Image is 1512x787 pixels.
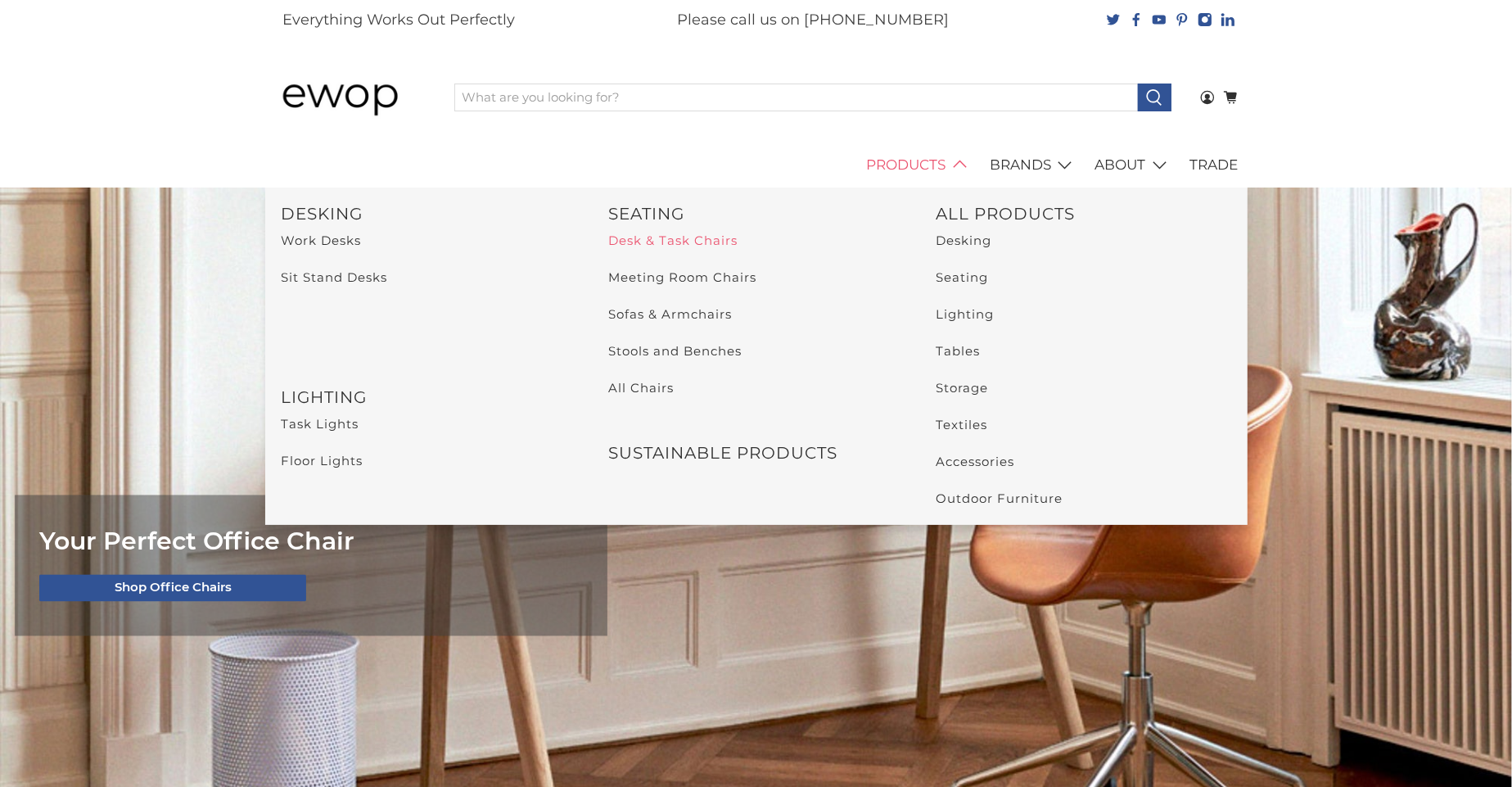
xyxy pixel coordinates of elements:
[936,417,987,432] a: Textiles
[608,380,674,396] a: All Chairs
[857,142,981,188] a: PRODUCTS
[265,142,1248,188] nav: main navigation
[981,142,1086,188] a: BRANDS
[608,306,732,322] a: Sofas & Armchairs
[454,84,1139,111] input: What are you looking for?
[608,443,837,463] a: SUSTAINABLE PRODUCTS
[936,204,1075,224] a: ALL PRODUCTS
[282,269,388,285] a: Sit Stand Desks
[1085,142,1180,188] a: ABOUT
[282,9,515,31] p: Everything Works Out Perfectly
[1180,142,1248,188] a: TRADE
[936,343,980,359] a: Tables
[282,453,363,468] a: Floor Lights
[39,574,306,602] a: Shop Office Chairs
[39,527,354,557] span: Your Perfect Office Chair
[936,380,988,396] a: Storage
[282,416,359,432] a: Task Lights
[936,269,988,285] a: Seating
[608,343,742,359] a: Stools and Benches
[677,9,949,31] p: Please call us on [PHONE_NUMBER]
[936,306,994,322] a: Lighting
[936,233,991,248] a: Desking
[936,491,1063,506] a: Outdoor Furniture
[608,204,684,224] a: SEATING
[282,204,363,224] a: DESKING
[608,269,756,285] a: Meeting Room Chairs
[282,387,368,407] a: LIGHTING
[282,233,362,248] a: Work Desks
[936,454,1014,469] a: Accessories
[608,233,738,248] a: Desk & Task Chairs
